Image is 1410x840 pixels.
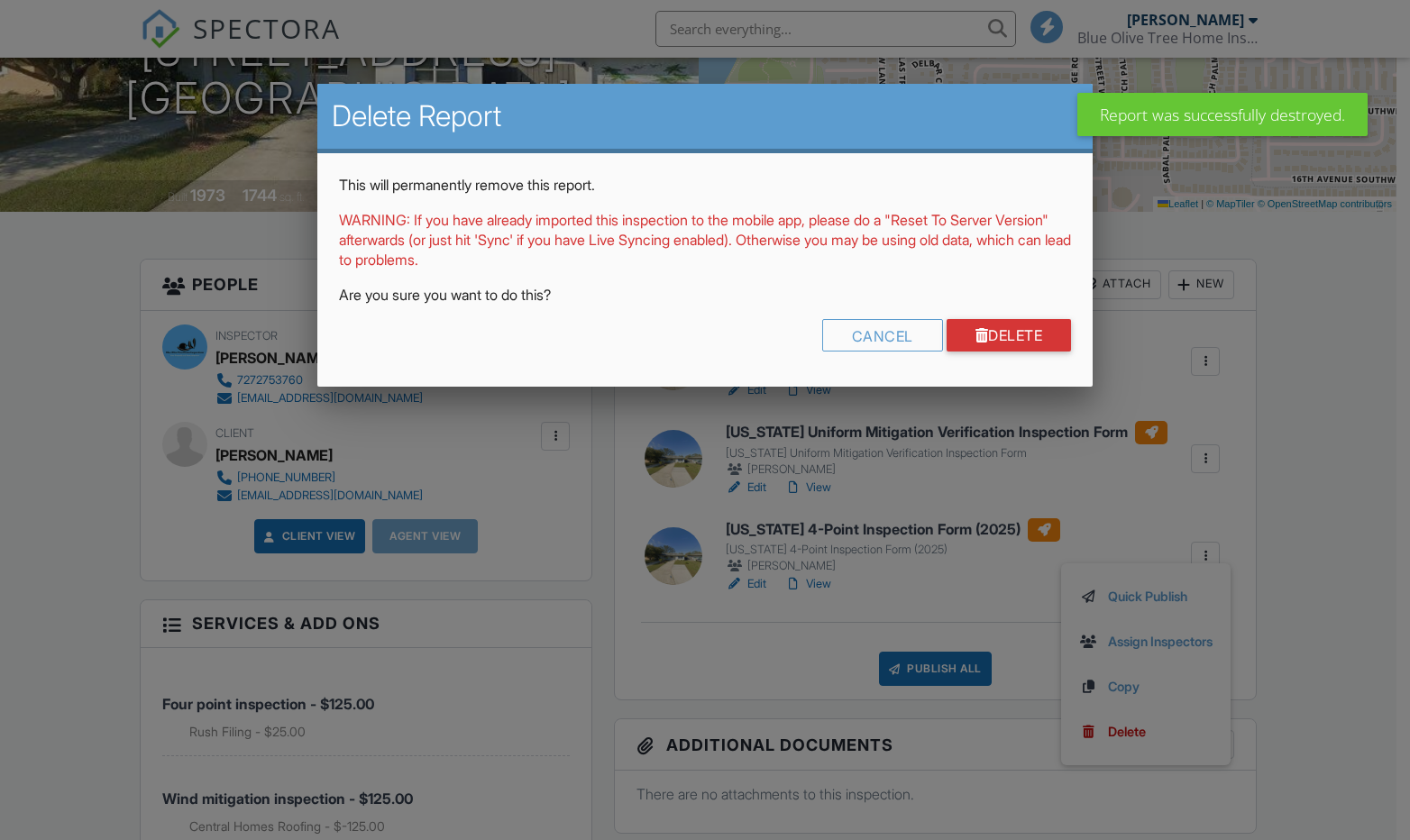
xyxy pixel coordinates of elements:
a: Delete [947,319,1072,352]
h2: Delete Report [332,98,1078,134]
p: Are you sure you want to do this? [339,285,1071,305]
p: WARNING: If you have already imported this inspection to the mobile app, please do a "Reset To Se... [339,210,1071,270]
div: Cancel [822,319,943,352]
p: This will permanently remove this report. [339,175,1071,195]
div: Report was successfully destroyed. [1077,93,1368,136]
